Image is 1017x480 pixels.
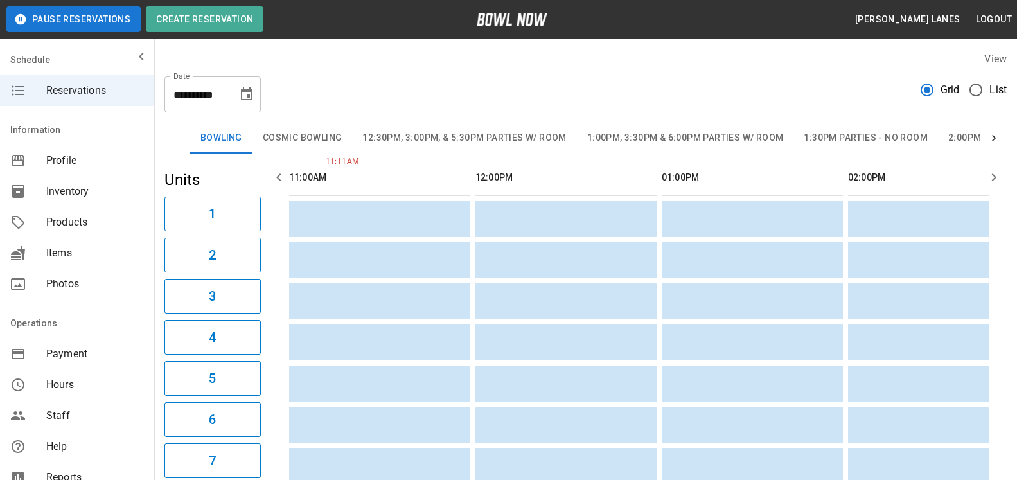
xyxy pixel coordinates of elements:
[234,82,260,107] button: Choose date, selected date is Aug 21, 2025
[323,156,326,168] span: 11:11AM
[209,286,216,307] h6: 3
[793,123,938,154] button: 1:30pm Parties - No Room
[46,408,144,423] span: Staff
[252,123,353,154] button: Cosmic Bowling
[46,83,144,98] span: Reservations
[164,197,261,231] button: 1
[164,443,261,478] button: 7
[352,123,576,154] button: 12:30pm, 3:00pm, & 5:30pm Parties w/ Room
[46,153,144,168] span: Profile
[209,327,216,348] h6: 4
[984,53,1007,65] label: View
[989,82,1007,98] span: List
[209,409,216,430] h6: 6
[209,368,216,389] h6: 5
[164,320,261,355] button: 4
[577,123,794,154] button: 1:00pm, 3:30pm & 6:00pm Parties w/ Room
[209,450,216,471] h6: 7
[477,13,547,26] img: logo
[164,238,261,272] button: 2
[164,402,261,437] button: 6
[190,123,252,154] button: Bowling
[46,184,144,199] span: Inventory
[164,279,261,314] button: 3
[46,346,144,362] span: Payment
[46,377,144,393] span: Hours
[164,170,261,190] h5: Units
[662,159,843,196] th: 01:00PM
[850,8,966,31] button: [PERSON_NAME] Lanes
[164,361,261,396] button: 5
[971,8,1017,31] button: Logout
[46,439,144,454] span: Help
[289,159,470,196] th: 11:00AM
[46,245,144,261] span: Items
[475,159,657,196] th: 12:00PM
[209,245,216,265] h6: 2
[190,123,981,154] div: inventory tabs
[941,82,960,98] span: Grid
[146,6,263,32] button: Create Reservation
[46,276,144,292] span: Photos
[209,204,216,224] h6: 1
[6,6,141,32] button: Pause Reservations
[46,215,144,230] span: Products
